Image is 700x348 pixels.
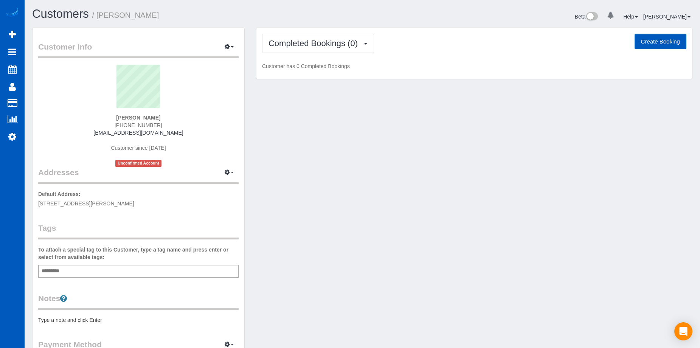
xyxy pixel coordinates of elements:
[38,246,239,261] label: To attach a special tag to this Customer, type a tag name and press enter or select from availabl...
[623,14,638,20] a: Help
[643,14,691,20] a: [PERSON_NAME]
[585,12,598,22] img: New interface
[262,34,374,53] button: Completed Bookings (0)
[262,62,686,70] p: Customer has 0 Completed Bookings
[38,222,239,239] legend: Tags
[92,11,159,19] small: / [PERSON_NAME]
[111,145,166,151] span: Customer since [DATE]
[116,115,160,121] strong: [PERSON_NAME]
[38,41,239,58] legend: Customer Info
[32,7,89,20] a: Customers
[674,322,692,340] div: Open Intercom Messenger
[38,200,134,207] span: [STREET_ADDRESS][PERSON_NAME]
[635,34,686,50] button: Create Booking
[93,130,183,136] a: [EMAIL_ADDRESS][DOMAIN_NAME]
[575,14,598,20] a: Beta
[38,316,239,324] pre: Type a note and click Enter
[115,122,162,128] span: [PHONE_NUMBER]
[38,190,81,198] label: Default Address:
[115,160,161,166] span: Unconfirmed Account
[5,8,20,18] img: Automaid Logo
[38,293,239,310] legend: Notes
[269,39,362,48] span: Completed Bookings (0)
